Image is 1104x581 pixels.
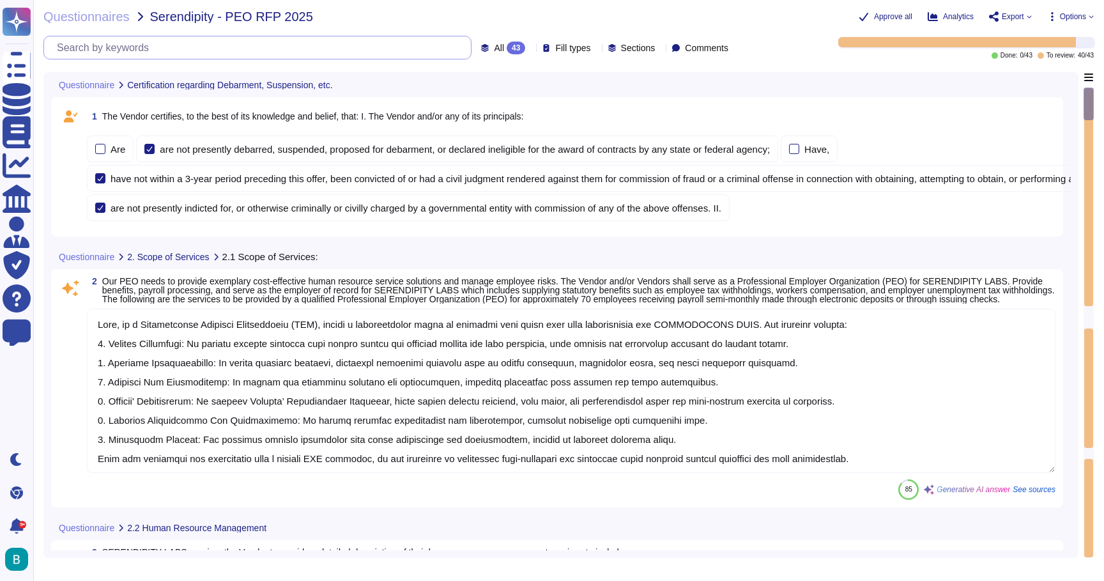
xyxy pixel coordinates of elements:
span: Serendipity - PEO RFP 2025 [150,10,313,23]
span: Approve all [874,13,912,20]
span: 85 [905,486,912,493]
button: Approve all [859,12,912,22]
span: 2. Scope of Services [127,252,209,261]
div: Are [111,144,125,154]
span: Comments [685,43,728,52]
textarea: Lore, ip d Sitametconse Adipisci Elitseddoeiu (TEM), incidi u laboreetdolor magna al enimadmi ven... [87,309,1055,473]
span: 2 [87,277,97,286]
div: Have, [804,144,829,154]
span: Questionnaires [43,10,130,23]
span: 2.1 Scope of Services: [222,252,318,261]
span: Done: [1000,52,1018,59]
span: 2.2 Human Resource Management [127,523,266,532]
span: Export [1002,13,1024,20]
span: Questionnaire [59,523,114,532]
span: Generative AI answer [937,486,1010,493]
button: Analytics [928,12,974,22]
span: Questionnaire [59,252,114,261]
span: 40 / 43 [1078,52,1094,59]
div: 9+ [19,521,26,529]
span: Analytics [943,13,974,20]
img: user [5,548,28,571]
span: See sources [1013,486,1055,493]
button: user [3,545,37,573]
span: To review: [1046,52,1075,59]
span: All [494,43,504,52]
span: Fill types [555,43,590,52]
span: 0 / 43 [1020,52,1032,59]
div: 43 [507,42,525,54]
span: 3 [87,548,97,557]
span: Sections [621,43,655,52]
div: are not presently debarred, suspended, proposed for debarment, or declared ineligible for the awa... [160,144,770,154]
span: The Vendor certifies, to the best of its knowledge and belief, that: I. The Vendor and/or any of ... [102,111,524,121]
input: Search by keywords [50,36,471,59]
span: Our PEO needs to provide exemplary cost-effective human resource service solutions and manage emp... [102,276,1055,304]
span: 1 [87,112,97,121]
div: are not presently indicted for, or otherwise criminally or civilly charged by a governmental enti... [111,203,721,213]
span: Options [1060,13,1086,20]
